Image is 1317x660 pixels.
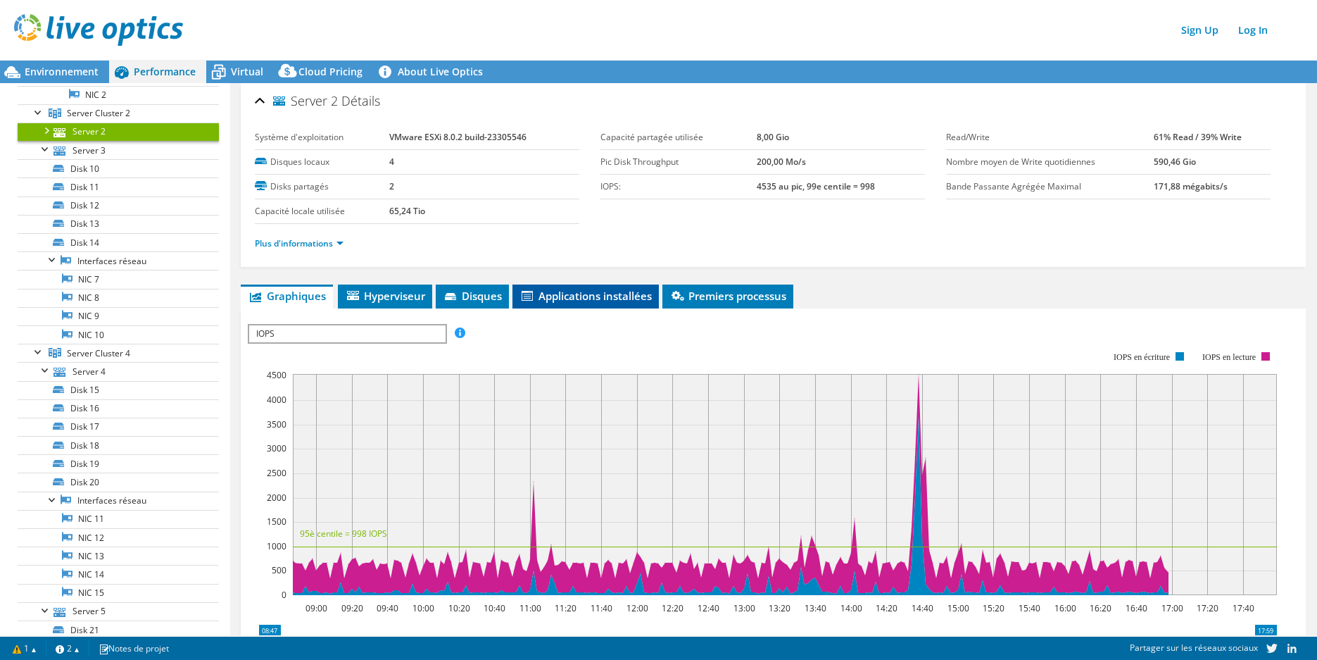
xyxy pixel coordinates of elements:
[443,289,502,303] span: Disques
[389,180,394,192] b: 2
[912,602,933,614] text: 14:40
[983,602,1004,614] text: 15:20
[3,640,46,657] a: 1
[18,547,219,565] a: NIC 13
[1161,602,1183,614] text: 17:00
[18,473,219,491] a: Disk 20
[255,180,389,194] label: Disks partagés
[18,621,219,639] a: Disk 21
[18,178,219,196] a: Disk 11
[373,61,493,83] a: About Live Optics
[272,564,286,576] text: 500
[946,130,1154,144] label: Read/Write
[769,602,790,614] text: 13:20
[267,394,286,406] text: 4000
[18,215,219,233] a: Disk 13
[733,602,755,614] text: 13:00
[341,92,380,109] span: Détails
[698,602,719,614] text: 12:40
[25,65,99,78] span: Environnement
[18,565,219,583] a: NIC 14
[600,130,757,144] label: Capacité partagée utilisée
[1019,602,1040,614] text: 15:40
[18,197,219,215] a: Disk 12
[448,602,470,614] text: 10:20
[18,289,219,307] a: NIC 8
[18,325,219,344] a: NIC 10
[267,369,286,381] text: 4500
[18,104,219,123] a: Server Cluster 2
[305,602,327,614] text: 09:00
[1154,156,1196,168] b: 590,46 Gio
[18,233,219,251] a: Disk 14
[555,602,576,614] text: 11:20
[18,159,219,178] a: Disk 10
[946,155,1154,169] label: Nombre moyen de Write quotidiennes
[840,602,862,614] text: 14:00
[805,602,826,614] text: 13:40
[18,141,219,159] a: Server 3
[626,602,648,614] text: 12:00
[341,602,363,614] text: 09:20
[1231,20,1275,40] a: Log In
[89,640,179,657] a: Notes de projet
[267,540,286,552] text: 1000
[273,94,338,108] span: Server 2
[18,510,219,528] a: NIC 11
[18,492,219,510] a: Interfaces réseau
[1090,602,1111,614] text: 16:20
[1197,602,1218,614] text: 17:20
[484,602,505,614] text: 10:40
[18,381,219,399] a: Disk 15
[1114,352,1170,362] text: IOPS en écriture
[267,442,286,454] text: 3000
[18,123,219,141] a: Server 2
[18,528,219,547] a: NIC 12
[377,602,398,614] text: 09:40
[18,344,219,362] a: Server Cluster 4
[267,516,286,528] text: 1500
[255,237,344,249] a: Plus d'informations
[1174,20,1225,40] a: Sign Up
[1202,352,1256,362] text: IOPS en lecture
[18,454,219,473] a: Disk 19
[389,131,527,143] b: VMware ESXi 8.0.2 build-23305546
[298,65,363,78] span: Cloud Pricing
[18,362,219,380] a: Server 4
[1154,180,1228,192] b: 171,88 mégabits/s
[519,602,541,614] text: 11:00
[18,602,219,621] a: Server 5
[18,399,219,418] a: Disk 16
[18,584,219,602] a: NIC 15
[669,289,786,303] span: Premiers processus
[18,418,219,436] a: Disk 17
[591,602,612,614] text: 11:40
[255,204,389,218] label: Capacité locale utilisée
[757,180,875,192] b: 4535 au pic, 99e centile = 998
[1154,131,1242,143] b: 61% Read / 39% Write
[412,602,434,614] text: 10:00
[757,156,806,168] b: 200,00 Mo/s
[345,289,425,303] span: Hyperviseur
[46,640,89,657] a: 2
[1054,602,1076,614] text: 16:00
[267,418,286,430] text: 3500
[1233,602,1254,614] text: 17:40
[600,155,757,169] label: Pic Disk Throughput
[255,155,389,169] label: Disques locaux
[18,436,219,454] a: Disk 18
[249,325,444,342] span: IOPS
[14,14,183,46] img: live_optics_svg.svg
[255,130,389,144] label: Système d'exploitation
[947,602,969,614] text: 15:00
[18,307,219,325] a: NIC 9
[876,602,897,614] text: 14:20
[267,467,286,479] text: 2500
[389,156,394,168] b: 4
[18,270,219,288] a: NIC 7
[67,107,130,119] span: Server Cluster 2
[1130,642,1258,654] span: Partager sur les réseaux sociaux
[267,492,286,504] text: 2000
[67,347,130,359] span: Server Cluster 4
[134,65,196,78] span: Performance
